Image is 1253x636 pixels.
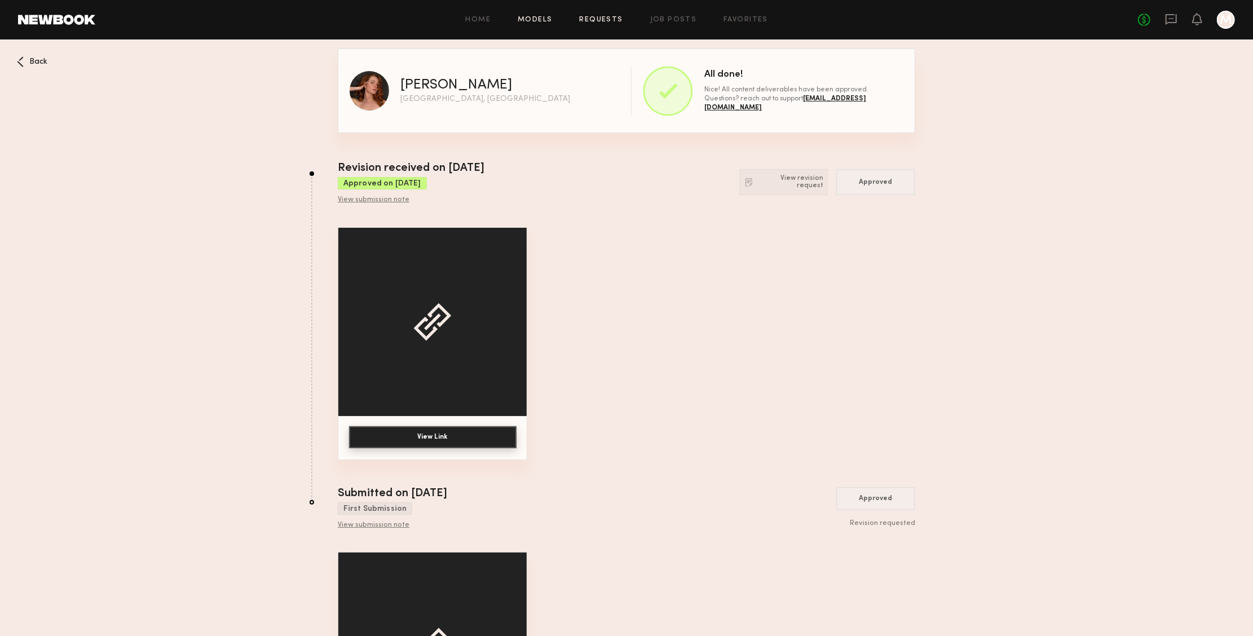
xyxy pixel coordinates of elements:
[400,95,570,103] div: [GEOGRAPHIC_DATA], [GEOGRAPHIC_DATA]
[400,78,512,92] div: [PERSON_NAME]
[349,426,517,448] button: View Link
[350,71,389,111] img: Sara R profile picture.
[704,70,903,79] div: All done!
[338,485,447,502] div: Submitted on [DATE]
[740,169,828,195] button: View revision request
[466,16,491,24] a: Home
[518,16,552,24] a: Models
[29,58,47,66] span: Back
[836,487,915,510] button: Approved
[836,169,915,195] button: Approved
[723,16,768,24] a: Favorites
[704,95,866,111] span: [EMAIL_ADDRESS][DOMAIN_NAME]
[704,85,903,112] div: Nice! All content deliverables have been approved. Questions? reach out to support .
[836,519,915,528] div: Revision requested
[338,160,484,177] div: Revision received on [DATE]
[650,16,697,24] a: Job Posts
[580,16,623,24] a: Requests
[338,196,484,205] div: View submission note
[1217,11,1235,29] a: M
[338,177,427,189] div: Approved on [DATE]
[338,521,447,530] div: View submission note
[338,502,412,515] div: First Submission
